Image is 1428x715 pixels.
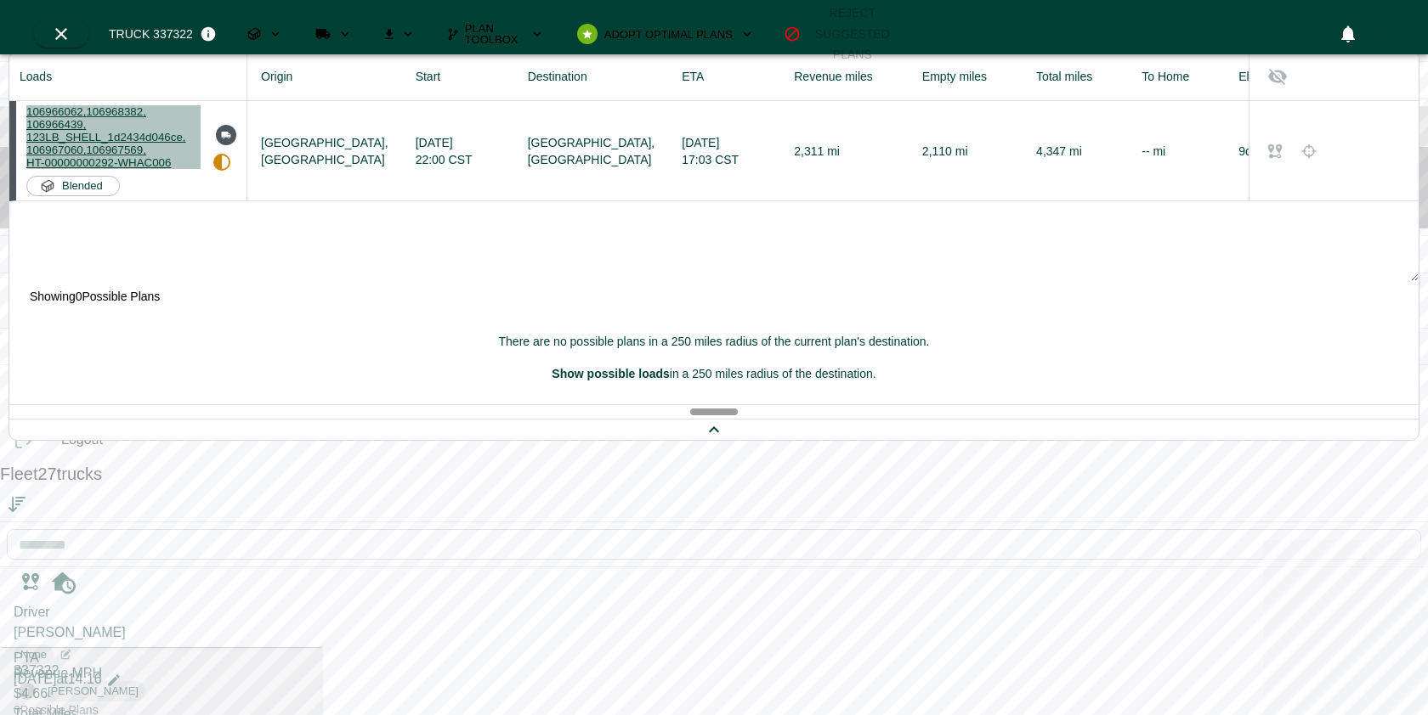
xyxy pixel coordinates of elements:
span: Total miles [1036,66,1114,87]
span: To Home [1142,66,1211,87]
span: 106968382 , [86,105,145,118]
span: Start [416,66,463,87]
a: Show possible loads [552,367,669,380]
span: 106967569 , [86,144,145,156]
button: Adopt Optimal Plans [564,20,767,48]
span: 106966439 , [26,118,86,131]
button: Highlight [1295,137,1323,166]
button: Show details [1260,136,1290,166]
button: Download [371,20,428,48]
span: Blended [53,178,112,194]
span: Adopt Optimal Plans [604,29,733,40]
span: Origin [261,66,314,87]
td: [GEOGRAPHIC_DATA], [GEOGRAPHIC_DATA] [247,101,402,201]
td: 2,110 mi [909,101,1023,201]
span: HT-00000000292-WHAC006 [26,156,171,169]
h6: in a 250 miles radius of the destination. [552,365,875,384]
td: 2,311 mi [780,101,909,201]
span: 106967060 , [26,144,86,156]
div: [DATE] 22:00 CST [416,134,501,168]
span: ETA [682,66,726,87]
td: 9d 18h 47m [1225,101,1346,201]
button: Show/Hide Column [1263,62,1292,91]
span: Revenue miles [794,66,895,87]
button: Loads [234,20,295,48]
div: [DATE] 17:03 CST [682,134,767,168]
button: Run Plan Loads [302,20,365,48]
td: [GEOGRAPHIC_DATA], [GEOGRAPHIC_DATA] [514,101,669,201]
span: Empty miles [922,66,1009,87]
div: Actual assignment [216,125,236,145]
button: 106966062,106968382,106966439,123LB_SHELL_1d2434d046ce,106967060,106967569,HT-00000000292-WHAC006 [26,105,201,169]
span: Destination [528,66,609,87]
span: Elapsed Time [1238,66,1333,87]
button: Plan Toolbox [434,20,557,48]
td: -- mi [1128,101,1225,201]
span: Loads [20,66,74,87]
div: Best blended assignment [212,152,232,177]
button: Preferences [1363,19,1394,49]
button: Truck 337322 [95,20,227,48]
span: 106966062 , [26,105,86,118]
p: Showing 0 Possible Plans [9,281,1419,312]
svg: Preferences [1368,24,1389,44]
h6: There are no possible plans in a 250 miles radius of the current plan's destination. [499,333,930,352]
span: Plan Toolbox [465,23,523,45]
span: 123LB_SHELL_1d2434d046ce , [26,131,186,144]
td: 4,347 mi [1023,101,1128,201]
div: Drag to resize table [9,404,1419,419]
